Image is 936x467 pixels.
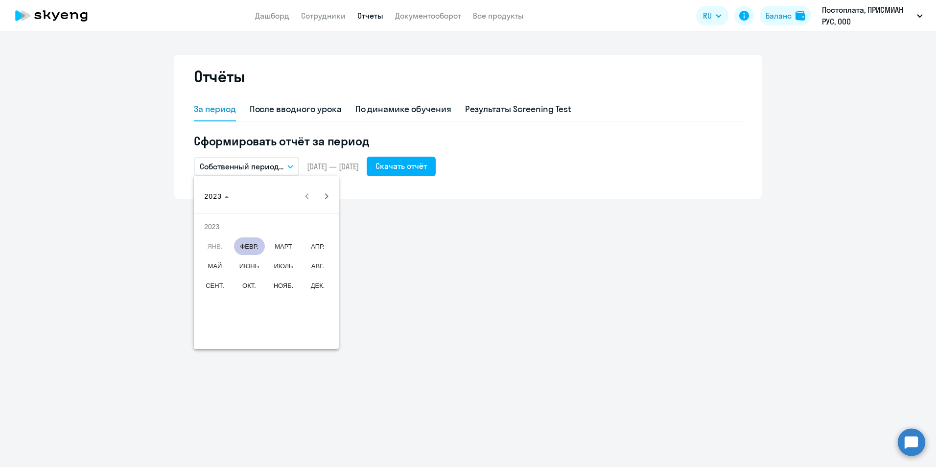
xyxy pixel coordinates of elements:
button: сентябрь 2023 [198,276,232,295]
span: ЯНВ. [200,237,231,255]
span: АПР. [303,237,333,255]
span: ФЕВР. [234,237,265,255]
span: ДЕК. [303,277,333,294]
button: Choose date [200,187,233,205]
span: АВГ. [303,257,333,275]
span: ИЮНЬ [234,257,265,275]
span: МАРТ [268,237,299,255]
button: октябрь 2023 [232,276,266,295]
span: НОЯБ. [268,277,299,294]
span: СЕНТ. [200,277,231,294]
button: декабрь 2023 [301,276,335,295]
span: ОКТ. [234,277,265,294]
button: июль 2023 [266,256,301,276]
span: ИЮЛЬ [268,257,299,275]
button: июнь 2023 [232,256,266,276]
button: август 2023 [301,256,335,276]
button: Next year [317,187,336,206]
button: январь 2023 [198,236,232,256]
span: МАЙ [200,257,231,275]
button: апрель 2023 [301,236,335,256]
button: февраль 2023 [232,236,266,256]
button: ноябрь 2023 [266,276,301,295]
td: 2023 [198,217,335,236]
span: 2023 [204,192,222,200]
button: май 2023 [198,256,232,276]
button: март 2023 [266,236,301,256]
